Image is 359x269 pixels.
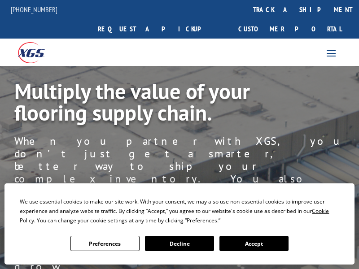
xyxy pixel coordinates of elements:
[145,236,214,251] button: Decline
[70,236,140,251] button: Preferences
[232,19,348,39] a: Customer Portal
[11,5,57,14] a: [PHONE_NUMBER]
[219,236,289,251] button: Accept
[91,19,221,39] a: Request a pickup
[4,183,355,265] div: Cookie Consent Prompt
[187,217,217,224] span: Preferences
[20,197,339,225] div: We use essential cookies to make our site work. With your consent, we may also use non-essential ...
